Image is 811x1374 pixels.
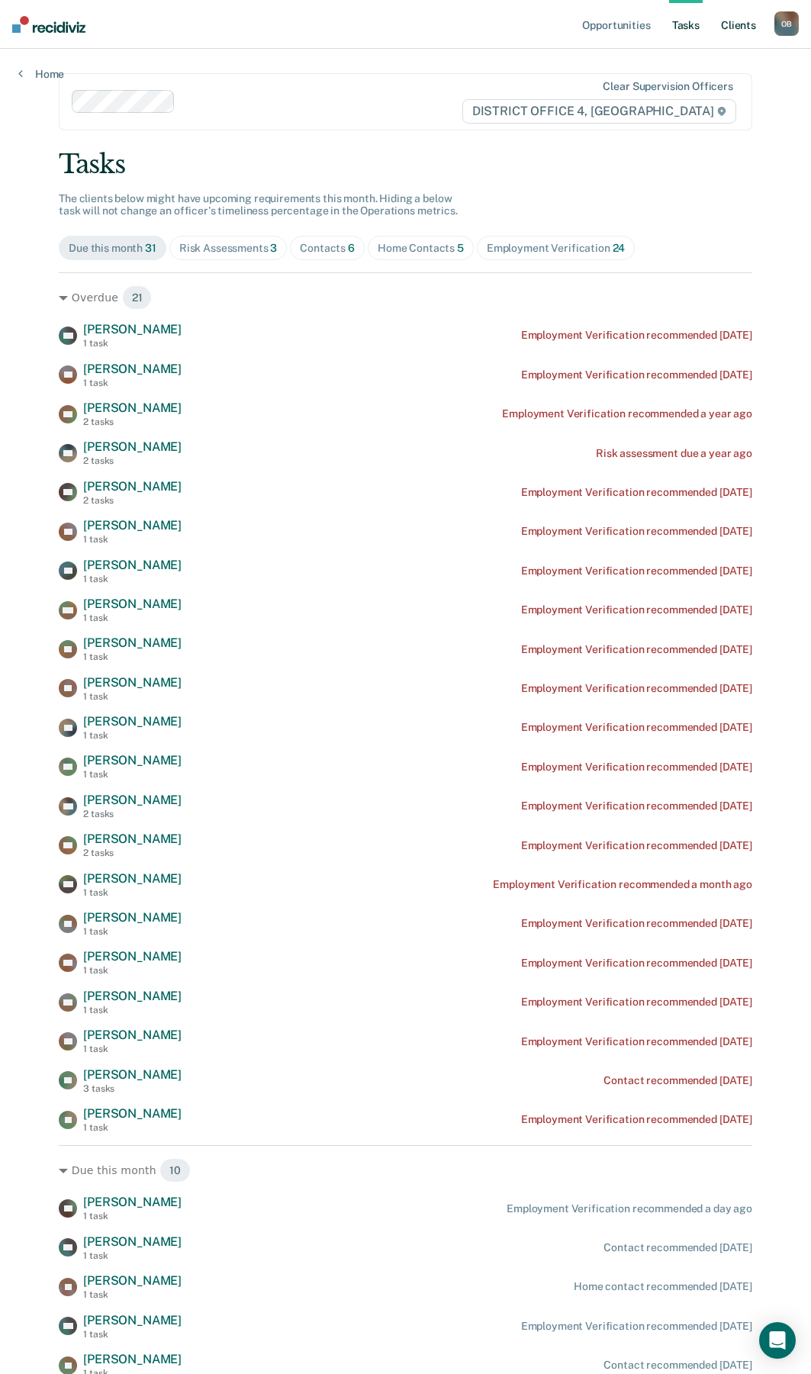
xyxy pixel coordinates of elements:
[83,848,182,858] div: 2 tasks
[83,495,182,506] div: 2 tasks
[83,534,182,545] div: 1 task
[83,378,182,388] div: 1 task
[603,1074,751,1087] div: Contact recommended [DATE]
[521,917,752,930] div: Employment Verification recommended [DATE]
[462,99,736,124] span: DISTRICT OFFICE 4, [GEOGRAPHIC_DATA]
[83,1067,182,1082] span: [PERSON_NAME]
[145,242,156,254] span: 31
[83,730,182,741] div: 1 task
[521,329,752,342] div: Employment Verification recommended [DATE]
[83,809,182,819] div: 2 tasks
[83,1211,182,1221] div: 1 task
[574,1280,752,1293] div: Home contact recommended [DATE]
[83,652,182,662] div: 1 task
[521,603,752,616] div: Employment Verification recommended [DATE]
[83,989,182,1003] span: [PERSON_NAME]
[521,1320,752,1333] div: Employment Verification recommended [DATE]
[521,1113,752,1126] div: Employment Verification recommended [DATE]
[83,1122,182,1133] div: 1 task
[83,910,182,925] span: [PERSON_NAME]
[83,613,182,623] div: 1 task
[487,242,625,255] div: Employment Verification
[270,242,277,254] span: 3
[59,285,752,310] div: Overdue 21
[83,1352,182,1366] span: [PERSON_NAME]
[83,1329,182,1340] div: 1 task
[83,1083,182,1094] div: 3 tasks
[83,518,182,533] span: [PERSON_NAME]
[59,149,752,180] div: Tasks
[348,242,355,254] span: 6
[521,682,752,695] div: Employment Verification recommended [DATE]
[83,362,182,376] span: [PERSON_NAME]
[83,322,182,336] span: [PERSON_NAME]
[378,242,464,255] div: Home Contacts
[83,1195,182,1209] span: [PERSON_NAME]
[759,1322,796,1359] div: Open Intercom Messenger
[774,11,799,36] button: OB
[83,691,182,702] div: 1 task
[83,401,182,415] span: [PERSON_NAME]
[83,1028,182,1042] span: [PERSON_NAME]
[179,242,278,255] div: Risk Assessments
[521,800,752,812] div: Employment Verification recommended [DATE]
[12,16,85,33] img: Recidiviz
[613,242,626,254] span: 24
[83,558,182,572] span: [PERSON_NAME]
[603,1241,751,1254] div: Contact recommended [DATE]
[493,878,751,891] div: Employment Verification recommended a month ago
[83,965,182,976] div: 1 task
[83,455,182,466] div: 2 tasks
[507,1202,752,1215] div: Employment Verification recommended a day ago
[521,565,752,578] div: Employment Verification recommended [DATE]
[596,447,752,460] div: Risk assessment due a year ago
[521,1035,752,1048] div: Employment Verification recommended [DATE]
[83,675,182,690] span: [PERSON_NAME]
[83,1044,182,1054] div: 1 task
[521,721,752,734] div: Employment Verification recommended [DATE]
[83,949,182,964] span: [PERSON_NAME]
[521,525,752,538] div: Employment Verification recommended [DATE]
[83,439,182,454] span: [PERSON_NAME]
[521,996,752,1009] div: Employment Verification recommended [DATE]
[83,1313,182,1327] span: [PERSON_NAME]
[521,839,752,852] div: Employment Verification recommended [DATE]
[59,192,458,217] span: The clients below might have upcoming requirements this month. Hiding a below task will not chang...
[69,242,156,255] div: Due this month
[83,574,182,584] div: 1 task
[83,769,182,780] div: 1 task
[159,1158,191,1183] span: 10
[521,486,752,499] div: Employment Verification recommended [DATE]
[83,1273,182,1288] span: [PERSON_NAME]
[83,597,182,611] span: [PERSON_NAME]
[521,957,752,970] div: Employment Verification recommended [DATE]
[83,1005,182,1015] div: 1 task
[521,368,752,381] div: Employment Verification recommended [DATE]
[18,67,64,81] a: Home
[83,714,182,729] span: [PERSON_NAME]
[300,242,355,255] div: Contacts
[502,407,752,420] div: Employment Verification recommended a year ago
[83,1250,182,1261] div: 1 task
[83,338,182,349] div: 1 task
[83,887,182,898] div: 1 task
[83,1234,182,1249] span: [PERSON_NAME]
[122,285,153,310] span: 21
[83,479,182,494] span: [PERSON_NAME]
[774,11,799,36] div: O B
[83,636,182,650] span: [PERSON_NAME]
[83,1289,182,1300] div: 1 task
[521,761,752,774] div: Employment Verification recommended [DATE]
[83,871,182,886] span: [PERSON_NAME]
[521,643,752,656] div: Employment Verification recommended [DATE]
[59,1158,752,1183] div: Due this month 10
[83,832,182,846] span: [PERSON_NAME]
[83,753,182,767] span: [PERSON_NAME]
[603,1359,751,1372] div: Contact recommended [DATE]
[83,926,182,937] div: 1 task
[457,242,464,254] span: 5
[83,793,182,807] span: [PERSON_NAME]
[83,417,182,427] div: 2 tasks
[83,1106,182,1121] span: [PERSON_NAME]
[603,80,732,93] div: Clear supervision officers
